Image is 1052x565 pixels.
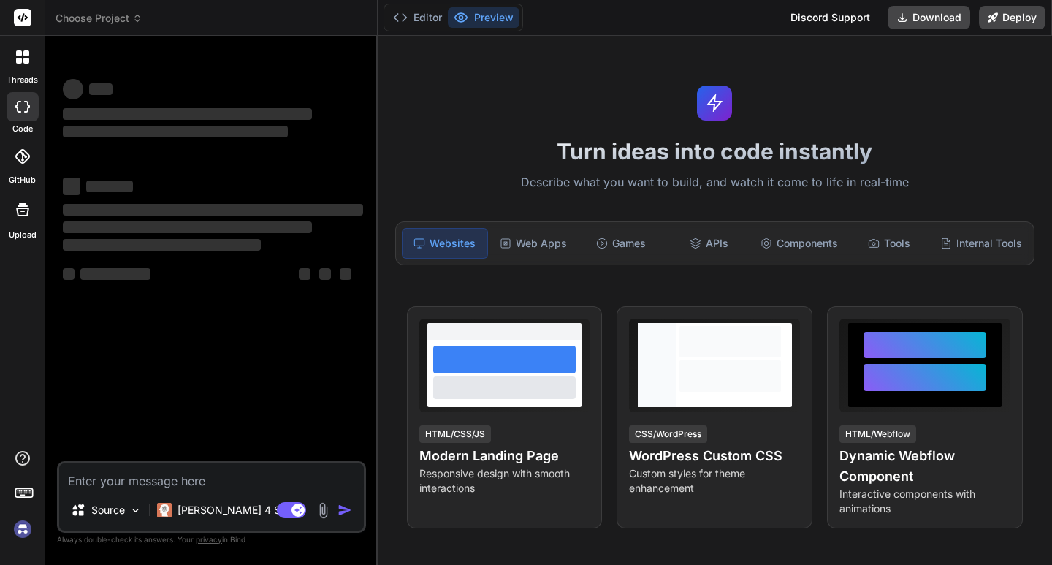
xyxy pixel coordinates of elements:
span: ‌ [63,204,363,216]
p: Always double-check its answers. Your in Bind [57,533,366,547]
span: ‌ [63,239,261,251]
span: ‌ [340,268,351,280]
label: threads [7,74,38,86]
div: HTML/CSS/JS [419,425,491,443]
h1: Turn ideas into code instantly [386,138,1043,164]
span: ‌ [63,108,312,120]
img: attachment [315,502,332,519]
div: Games [579,228,663,259]
span: ‌ [319,268,331,280]
button: Download [888,6,970,29]
span: Choose Project [56,11,142,26]
span: ‌ [89,83,113,95]
span: ‌ [80,268,150,280]
img: signin [10,517,35,542]
div: Tools [847,228,931,259]
h4: WordPress Custom CSS [629,446,800,466]
p: Describe what you want to build, and watch it come to life in real-time [386,173,1043,192]
span: ‌ [63,178,80,195]
h4: Modern Landing Page [419,446,590,466]
img: Claude 4 Sonnet [157,503,172,517]
div: CSS/WordPress [629,425,707,443]
span: ‌ [299,268,310,280]
label: Upload [9,229,37,241]
p: Responsive design with smooth interactions [419,466,590,496]
div: Internal Tools [934,228,1028,259]
img: Pick Models [129,504,142,517]
p: Interactive components with animations [839,487,1010,516]
span: ‌ [63,126,288,137]
span: privacy [196,535,222,544]
p: Source [91,503,125,517]
label: GitHub [9,174,36,186]
div: Web Apps [491,228,576,259]
label: code [12,123,33,135]
div: HTML/Webflow [839,425,916,443]
p: Custom styles for theme enhancement [629,466,800,496]
button: Preview [448,7,519,28]
span: ‌ [86,181,133,192]
span: ‌ [63,268,75,280]
div: Websites [402,228,488,259]
div: APIs [666,228,751,259]
span: ‌ [63,221,312,233]
div: Components [755,228,844,259]
p: [PERSON_NAME] 4 S.. [178,503,286,517]
span: ‌ [63,79,83,99]
button: Deploy [979,6,1045,29]
img: icon [338,503,352,517]
div: Discord Support [782,6,879,29]
button: Editor [387,7,448,28]
h4: Dynamic Webflow Component [839,446,1010,487]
